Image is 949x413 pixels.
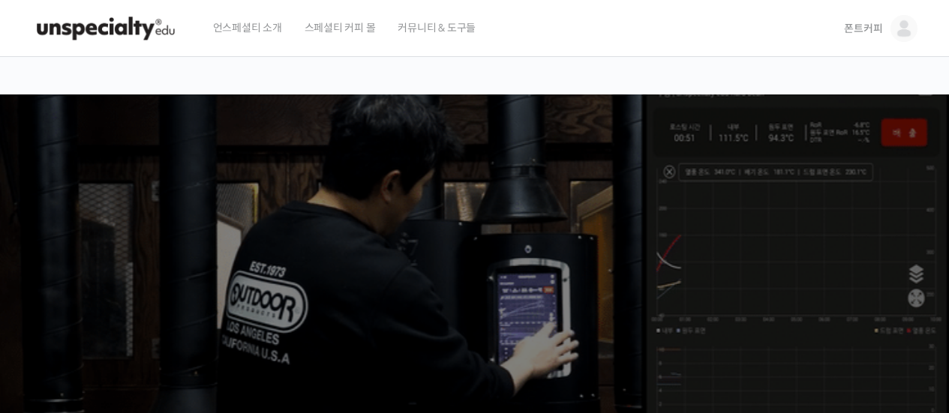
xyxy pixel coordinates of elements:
[15,312,935,333] p: 시간과 장소에 구애받지 않고, 검증된 커리큘럼으로
[844,22,882,35] span: 폰트커피
[15,229,935,305] p: [PERSON_NAME]을 다하는 당신을 위해, 최고와 함께 만든 커피 클래스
